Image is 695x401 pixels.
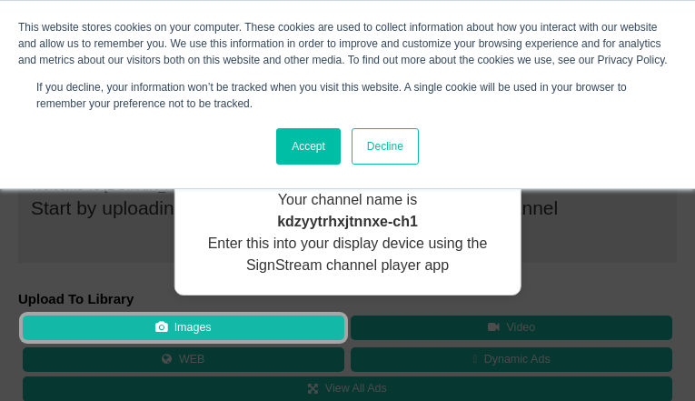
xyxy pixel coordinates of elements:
[352,128,419,165] a: Decline
[18,19,677,68] div: This website stores cookies on your computer. These cookies are used to collect information about...
[23,316,344,341] button: Images
[277,214,418,229] strong: kdzyytrhxjtnnxe-ch1
[276,128,341,165] a: Accept
[193,189,502,276] p: Your channel name is Enter this into your display device using the SignStream channel player app
[36,79,659,112] p: If you decline, your information won’t be tracked when you visit this website. A single cookie wi...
